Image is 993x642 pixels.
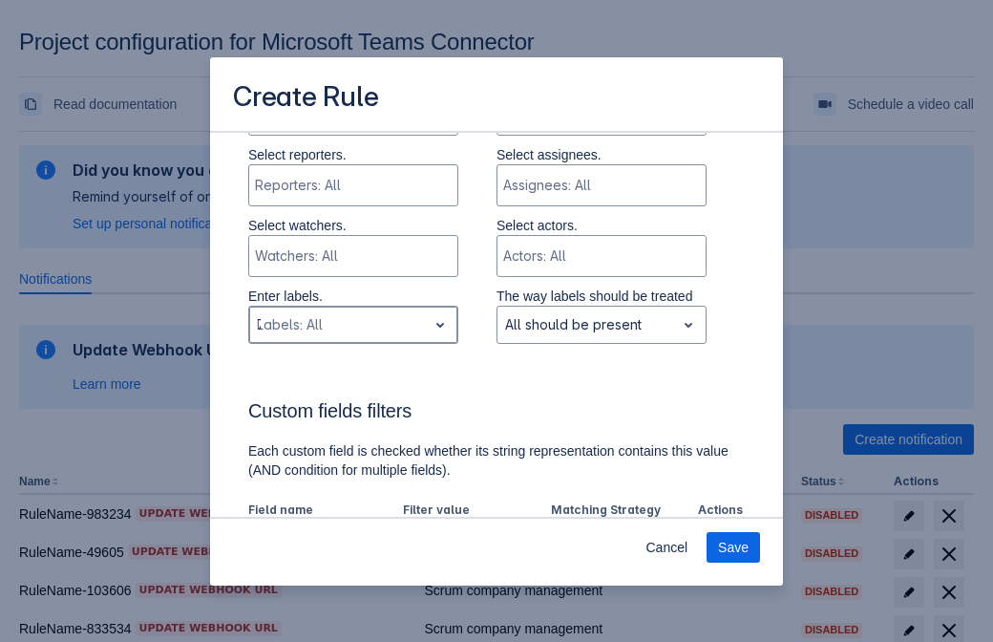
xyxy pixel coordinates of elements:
span: Save [718,532,749,563]
p: Select actors. [496,216,707,235]
th: Field name [248,499,395,524]
span: open [429,313,452,336]
p: Enter labels. [248,287,458,306]
span: open [677,313,700,336]
p: Select assignees. [496,145,707,164]
th: Filter value [395,499,543,524]
span: Cancel [645,532,687,563]
h3: Custom fields filters [248,399,745,430]
button: Cancel [634,532,699,563]
th: Actions [690,499,745,524]
p: The way labels should be treated [496,287,707,306]
th: Matching Strategy [543,499,691,524]
p: Each custom field is checked whether its string representation contains this value (AND condition... [248,441,745,480]
button: Save [707,532,760,563]
p: Select watchers. [248,216,458,235]
p: Select reporters. [248,145,458,164]
h3: Create Rule [233,80,379,118]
